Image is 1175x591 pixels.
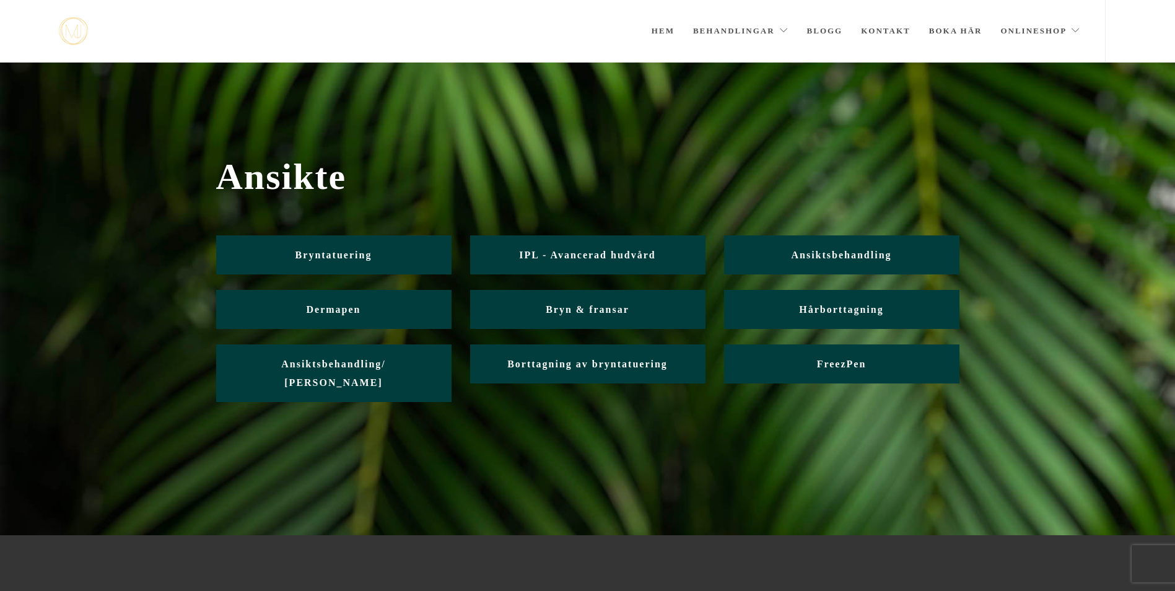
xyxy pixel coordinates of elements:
span: Ansiktsbehandling [791,250,891,260]
span: Dermapen [307,304,361,315]
img: mjstudio [59,17,88,45]
a: IPL - Avancerad hudvård [470,235,705,274]
span: Hårborttagning [799,304,883,315]
span: Bryntatuering [295,250,372,260]
span: FreezPen [817,359,867,369]
a: Bryn & fransar [470,290,705,329]
a: Hårborttagning [724,290,959,329]
a: Dermapen [216,290,452,329]
span: Borttagning av bryntatuering [507,359,668,369]
a: mjstudio mjstudio mjstudio [59,17,88,45]
a: Ansiktsbehandling/ [PERSON_NAME] [216,344,452,402]
a: Borttagning av bryntatuering [470,344,705,383]
a: Bryntatuering [216,235,452,274]
span: IPL - Avancerad hudvård [519,250,655,260]
span: Bryn & fransar [546,304,629,315]
a: Ansiktsbehandling [724,235,959,274]
a: FreezPen [724,344,959,383]
span: Ansikte [216,155,959,198]
span: Ansiktsbehandling/ [PERSON_NAME] [281,359,386,388]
